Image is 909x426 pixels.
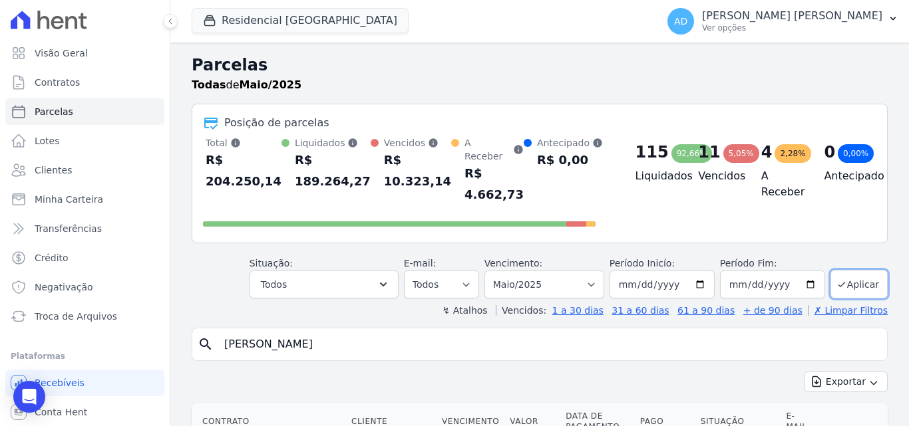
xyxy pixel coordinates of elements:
[5,245,164,271] a: Crédito
[192,78,226,91] strong: Todas
[192,53,888,77] h2: Parcelas
[35,376,85,389] span: Recebíveis
[552,305,604,316] a: 1 a 30 dias
[537,150,603,171] div: R$ 0,00
[674,17,687,26] span: AD
[5,98,164,125] a: Parcelas
[671,144,713,163] div: 92,66%
[5,40,164,66] a: Visão Geral
[384,150,451,192] div: R$ 10.323,14
[808,305,888,316] a: ✗ Limpar Filtros
[35,163,72,177] span: Clientes
[240,78,302,91] strong: Maio/2025
[723,144,759,163] div: 5,05%
[5,215,164,242] a: Transferências
[295,150,371,192] div: R$ 189.264,27
[5,303,164,330] a: Troca de Arquivos
[702,9,882,23] p: [PERSON_NAME] [PERSON_NAME]
[636,168,677,184] h4: Liquidados
[720,257,825,270] label: Período Fim:
[5,157,164,183] a: Clientes
[35,222,102,235] span: Transferências
[610,258,675,268] label: Período Inicío:
[5,370,164,396] a: Recebíveis
[636,142,669,163] div: 115
[198,336,214,352] i: search
[824,142,835,163] div: 0
[35,280,93,294] span: Negativação
[838,144,874,163] div: 0,00%
[35,47,88,60] span: Visão Geral
[35,193,103,206] span: Minha Carteira
[698,168,740,184] h4: Vencidos
[537,136,603,150] div: Antecipado
[464,136,524,163] div: A Receber
[216,331,882,358] input: Buscar por nome do lote ou do cliente
[657,3,909,40] button: AD [PERSON_NAME] [PERSON_NAME] Ver opções
[464,163,524,205] div: R$ 4.662,73
[384,136,451,150] div: Vencidos
[775,144,811,163] div: 2,28%
[761,168,803,200] h4: A Receber
[496,305,546,316] label: Vencidos:
[612,305,669,316] a: 31 a 60 dias
[11,348,159,364] div: Plataformas
[702,23,882,33] p: Ver opções
[442,305,487,316] label: ↯ Atalhos
[295,136,371,150] div: Liquidados
[698,142,720,163] div: 11
[206,150,281,192] div: R$ 204.250,14
[35,251,69,265] span: Crédito
[824,168,866,184] h4: Antecipado
[5,69,164,96] a: Contratos
[250,270,399,298] button: Todos
[5,186,164,213] a: Minha Carteira
[5,399,164,425] a: Conta Hent
[192,8,409,33] button: Residencial [GEOGRAPHIC_DATA]
[250,258,293,268] label: Situação:
[35,134,60,148] span: Lotes
[5,128,164,154] a: Lotes
[206,136,281,150] div: Total
[224,115,329,131] div: Posição de parcelas
[761,142,773,163] div: 4
[35,105,73,118] span: Parcelas
[13,381,45,413] div: Open Intercom Messenger
[5,274,164,300] a: Negativação
[830,270,888,298] button: Aplicar
[677,305,735,316] a: 61 a 90 dias
[404,258,437,268] label: E-mail:
[192,77,301,93] p: de
[35,76,80,89] span: Contratos
[35,405,87,419] span: Conta Hent
[804,372,888,392] button: Exportar
[743,305,803,316] a: + de 90 dias
[484,258,542,268] label: Vencimento:
[261,276,287,292] span: Todos
[35,310,117,323] span: Troca de Arquivos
